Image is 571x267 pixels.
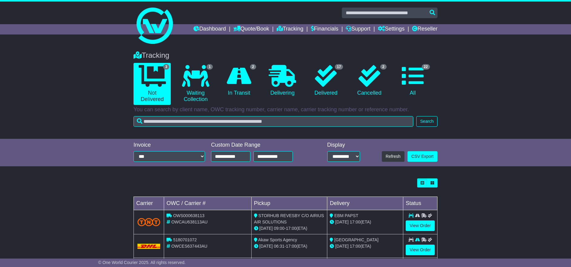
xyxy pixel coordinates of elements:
span: [GEOGRAPHIC_DATA] [334,237,378,242]
span: 2 [380,64,387,70]
td: Status [403,197,437,210]
span: 17:00 [350,220,360,224]
span: 17 [335,64,343,70]
span: 09:00 [274,226,285,231]
div: - (ETA) [254,225,325,232]
span: [DATE] [335,220,348,224]
div: (ETA) [330,243,401,249]
span: 1 [206,64,213,70]
div: Tracking [130,51,441,60]
div: Custom Date Range [211,142,308,148]
img: TNT_Domestic.png [137,218,160,226]
div: - (ETA) [254,243,325,249]
span: STORHUB REVESBY C/O AIRIUS AIR SOLUTIONS [254,213,324,224]
a: Dashboard [193,24,226,34]
a: CSV Export [408,151,437,162]
span: OWS000638113 [173,213,205,218]
span: © One World Courier 2025. All rights reserved. [98,260,186,265]
a: Quote/Book [233,24,269,34]
button: Refresh [382,151,404,162]
a: Support [346,24,370,34]
span: 3 [163,64,170,70]
span: OWCES637443AU [171,244,207,249]
a: 1 Waiting Collection [177,63,214,105]
a: View Order [406,220,435,231]
a: Reseller [412,24,437,34]
span: EBM PAPST [334,213,358,218]
td: OWC / Carrier # [164,197,252,210]
a: 22 All [394,63,431,99]
span: Akaw Sports Agency [258,237,297,242]
a: Settings [378,24,404,34]
a: 17 Delivered [307,63,345,99]
img: DHL.png [137,244,160,249]
a: 2 In Transit [220,63,258,99]
a: View Order [406,245,435,255]
a: Tracking [277,24,303,34]
span: [DATE] [259,226,273,231]
div: Invoice [134,142,205,148]
a: Delivering [264,63,301,99]
td: Carrier [134,197,164,210]
div: (ETA) [330,219,401,225]
span: 17:00 [350,244,360,249]
span: OWCAU638113AU [171,220,208,224]
span: 22 [422,64,430,70]
span: 2 [250,64,256,70]
a: Financials [311,24,338,34]
button: Search [416,116,437,127]
span: 06:31 [274,244,285,249]
div: Display [327,142,360,148]
td: Pickup [251,197,327,210]
a: 2 Cancelled [351,63,388,99]
span: [DATE] [335,244,348,249]
span: 5180701072 [173,237,197,242]
span: 17:00 [286,226,296,231]
span: [DATE] [259,244,273,249]
td: Delivery [327,197,403,210]
p: You can search by client name, OWC tracking number, carrier name, carrier tracking number or refe... [134,106,437,113]
a: 3 Not Delivered [134,63,171,105]
span: 17:00 [286,244,296,249]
